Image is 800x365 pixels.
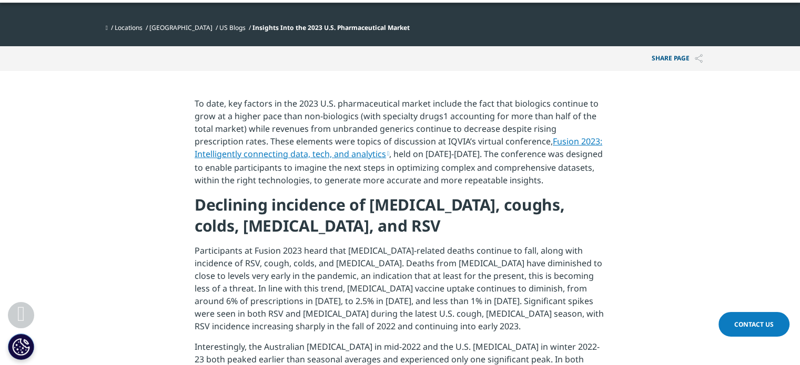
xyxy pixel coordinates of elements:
[644,46,711,71] button: Share PAGEShare PAGE
[115,23,143,32] a: Locations
[718,312,789,337] a: Contact Us
[734,320,774,329] span: Contact Us
[195,194,605,244] h4: Declining incidence of [MEDICAL_DATA], coughs, colds, [MEDICAL_DATA], and RSV
[644,46,711,71] p: Share PAGE
[195,244,605,340] p: Participants at Fusion 2023 heard that [MEDICAL_DATA]-related deaths continue to fall, along with...
[695,54,703,63] img: Share PAGE
[149,23,212,32] a: [GEOGRAPHIC_DATA]
[195,135,602,160] a: Fusion 2023: Intelligently connecting data, tech, and analytics
[252,23,410,32] span: Insights Into the 2023 U.S. Pharmaceutical Market
[195,97,605,194] p: To date, key factors in the 2023 U.S. pharmaceutical market include the fact that biologics conti...
[8,333,34,360] button: Cookie Settings
[219,23,246,32] a: US Blogs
